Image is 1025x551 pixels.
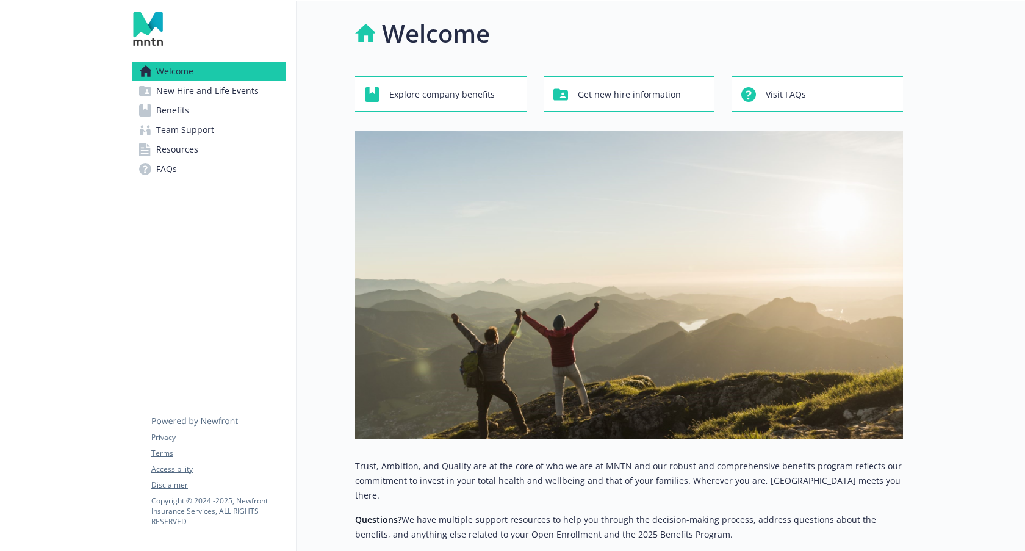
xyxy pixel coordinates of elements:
a: Welcome [132,62,286,81]
span: New Hire and Life Events [156,81,259,101]
span: Resources [156,140,198,159]
strong: Questions? [355,514,401,525]
button: Get new hire information [544,76,715,112]
h1: Welcome [382,15,490,52]
span: Welcome [156,62,193,81]
a: Disclaimer [151,480,286,491]
a: Terms [151,448,286,459]
span: Explore company benefits [389,83,495,106]
span: Get new hire information [578,83,681,106]
a: Benefits [132,101,286,120]
p: Copyright © 2024 - 2025 , Newfront Insurance Services, ALL RIGHTS RESERVED [151,495,286,527]
span: Visit FAQs [766,83,806,106]
span: FAQs [156,159,177,179]
img: overview page banner [355,131,903,439]
button: Explore company benefits [355,76,527,112]
a: New Hire and Life Events [132,81,286,101]
a: Accessibility [151,464,286,475]
a: FAQs [132,159,286,179]
p: We have multiple support resources to help you through the decision-making process, address quest... [355,513,903,542]
button: Visit FAQs [732,76,903,112]
a: Resources [132,140,286,159]
span: Team Support [156,120,214,140]
p: Trust, Ambition, and Quality are at the core of who we are at MNTN and our robust and comprehensi... [355,459,903,503]
a: Team Support [132,120,286,140]
a: Privacy [151,432,286,443]
span: Benefits [156,101,189,120]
